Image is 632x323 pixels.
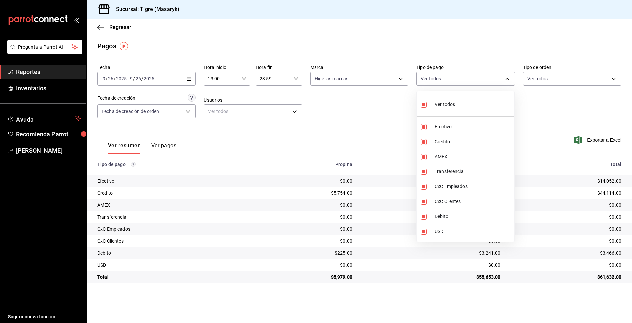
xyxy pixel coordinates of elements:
[435,198,512,205] span: CxC Clientes
[435,138,512,145] span: Credito
[120,42,128,50] img: Tooltip marker
[435,101,455,108] span: Ver todos
[435,213,512,220] span: Debito
[435,168,512,175] span: Transferencia
[435,228,512,235] span: USD
[435,123,512,130] span: Efectivo
[435,153,512,160] span: AMEX
[435,183,512,190] span: CxC Empleados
